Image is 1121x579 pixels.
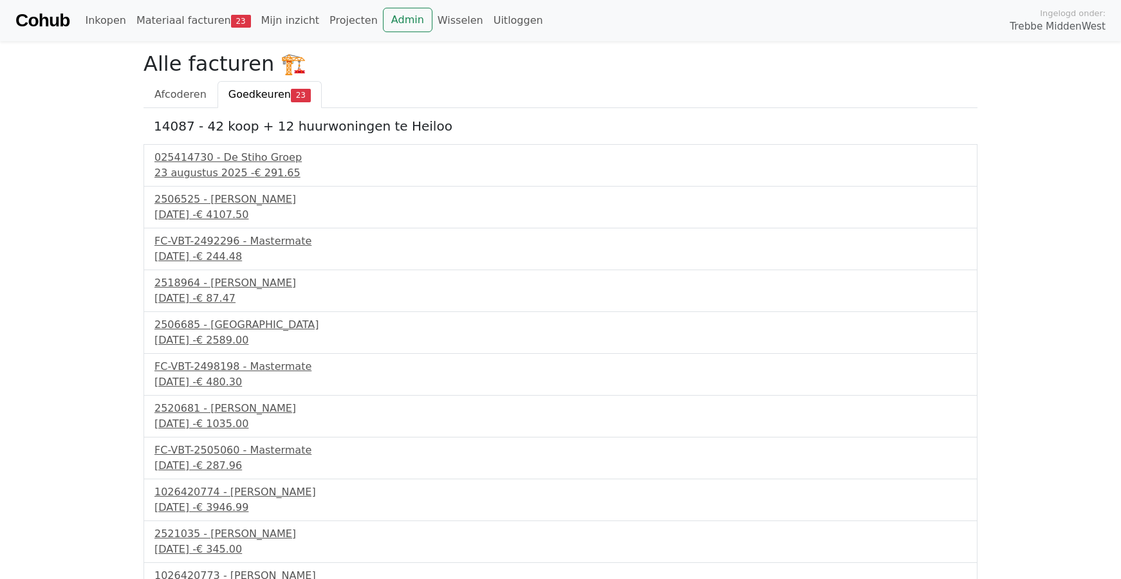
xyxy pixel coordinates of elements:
div: 1026420774 - [PERSON_NAME] [154,484,967,500]
div: [DATE] - [154,291,967,306]
a: Inkopen [80,8,131,33]
span: € 1035.00 [196,418,248,430]
a: 2520681 - [PERSON_NAME][DATE] -€ 1035.00 [154,401,967,432]
span: € 291.65 [254,167,300,179]
div: [DATE] - [154,374,967,390]
a: 2506525 - [PERSON_NAME][DATE] -€ 4107.50 [154,192,967,223]
div: [DATE] - [154,416,967,432]
span: Ingelogd onder: [1040,7,1106,19]
div: [DATE] - [154,542,967,557]
div: [DATE] - [154,458,967,473]
h5: 14087 - 42 koop + 12 huurwoningen te Heiloo [154,118,967,134]
a: 2506685 - [GEOGRAPHIC_DATA][DATE] -€ 2589.00 [154,317,967,348]
a: Mijn inzicht [256,8,325,33]
span: 23 [291,89,311,102]
span: Goedkeuren [228,88,291,100]
div: 2521035 - [PERSON_NAME] [154,526,967,542]
span: € 4107.50 [196,208,248,221]
div: [DATE] - [154,500,967,515]
div: 23 augustus 2025 - [154,165,967,181]
div: [DATE] - [154,207,967,223]
span: € 3946.99 [196,501,248,513]
a: Afcoderen [144,81,218,108]
a: Cohub [15,5,69,36]
div: FC-VBT-2505060 - Mastermate [154,443,967,458]
a: Uitloggen [488,8,548,33]
h2: Alle facturen 🏗️ [144,51,977,76]
div: FC-VBT-2492296 - Mastermate [154,234,967,249]
a: FC-VBT-2492296 - Mastermate[DATE] -€ 244.48 [154,234,967,264]
a: FC-VBT-2505060 - Mastermate[DATE] -€ 287.96 [154,443,967,473]
span: Trebbe MiddenWest [1010,19,1106,34]
span: € 244.48 [196,250,242,262]
span: € 87.47 [196,292,236,304]
a: Projecten [324,8,383,33]
a: 1026420774 - [PERSON_NAME][DATE] -€ 3946.99 [154,484,967,515]
span: € 287.96 [196,459,242,472]
a: 025414730 - De Stiho Groep23 augustus 2025 -€ 291.65 [154,150,967,181]
a: Materiaal facturen23 [131,8,256,33]
span: € 2589.00 [196,334,248,346]
div: 2518964 - [PERSON_NAME] [154,275,967,291]
span: 23 [231,15,251,28]
a: Admin [383,8,432,32]
a: 2521035 - [PERSON_NAME][DATE] -€ 345.00 [154,526,967,557]
a: 2518964 - [PERSON_NAME][DATE] -€ 87.47 [154,275,967,306]
span: € 480.30 [196,376,242,388]
div: [DATE] - [154,333,967,348]
a: FC-VBT-2498198 - Mastermate[DATE] -€ 480.30 [154,359,967,390]
div: 2506525 - [PERSON_NAME] [154,192,967,207]
span: € 345.00 [196,543,242,555]
div: 025414730 - De Stiho Groep [154,150,967,165]
a: Goedkeuren23 [218,81,322,108]
span: Afcoderen [154,88,207,100]
div: FC-VBT-2498198 - Mastermate [154,359,967,374]
div: [DATE] - [154,249,967,264]
div: 2506685 - [GEOGRAPHIC_DATA] [154,317,967,333]
div: 2520681 - [PERSON_NAME] [154,401,967,416]
a: Wisselen [432,8,488,33]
